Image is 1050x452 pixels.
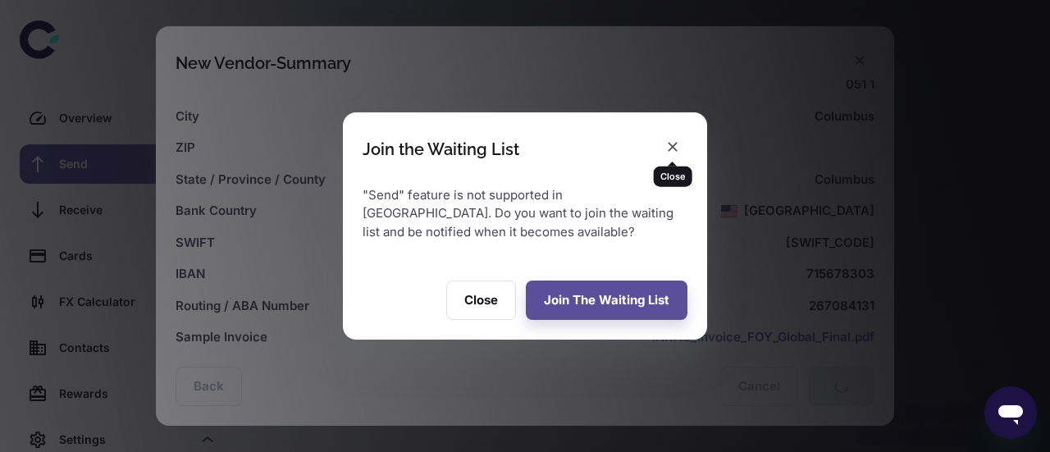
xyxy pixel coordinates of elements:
[526,281,687,320] button: Join the Waiting List
[363,186,687,242] p: " Send " feature is not supported in [GEOGRAPHIC_DATA]. Do you want to join the waiting list and ...
[446,281,516,320] button: Close
[984,386,1037,439] iframe: Button to launch messaging window
[654,167,692,187] div: Close
[363,139,519,159] div: Join the Waiting List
